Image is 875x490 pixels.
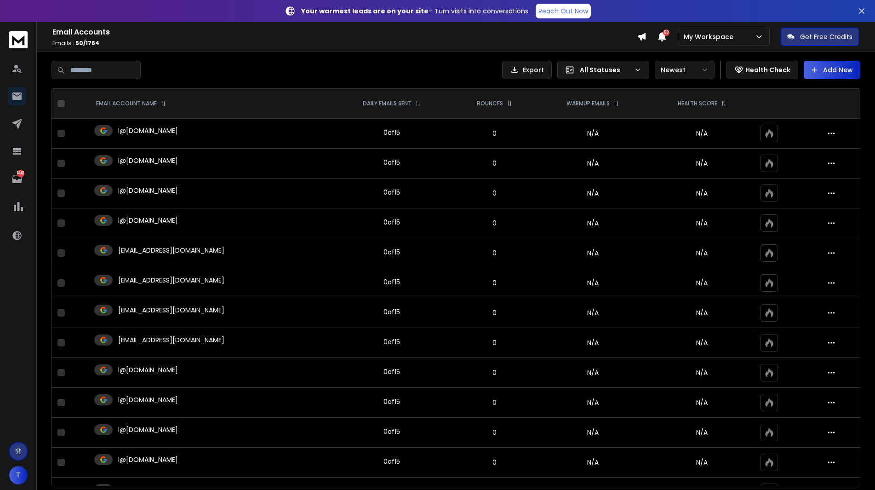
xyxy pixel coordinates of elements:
[537,358,649,388] td: N/A
[537,119,649,149] td: N/A
[781,28,859,46] button: Get Free Credits
[566,100,610,107] p: WARMUP EMAILS
[537,179,649,208] td: N/A
[118,246,224,255] p: [EMAIL_ADDRESS][DOMAIN_NAME]
[458,189,531,198] p: 0
[654,248,749,258] p: N/A
[458,308,531,317] p: 0
[118,186,178,195] p: l@[DOMAIN_NAME]
[383,218,400,227] div: 0 of 15
[458,219,531,228] p: 0
[118,395,178,404] p: l@[DOMAIN_NAME]
[383,337,400,346] div: 0 of 15
[663,29,669,36] span: 50
[804,61,860,79] button: Add New
[52,27,637,38] h1: Email Accounts
[118,276,224,285] p: [EMAIL_ADDRESS][DOMAIN_NAME]
[363,100,412,107] p: DAILY EMAILS SENT
[678,100,717,107] p: HEALTH SCORE
[118,216,178,225] p: l@[DOMAIN_NAME]
[537,149,649,179] td: N/A
[118,156,178,165] p: l@[DOMAIN_NAME]
[654,458,749,467] p: N/A
[536,4,591,18] a: Reach Out Now
[537,298,649,328] td: N/A
[654,129,749,138] p: N/A
[118,455,178,464] p: l@[DOMAIN_NAME]
[654,338,749,347] p: N/A
[654,219,749,228] p: N/A
[301,6,528,16] p: – Turn visits into conversations
[654,428,749,437] p: N/A
[383,457,400,466] div: 0 of 15
[654,368,749,377] p: N/A
[458,159,531,168] p: 0
[726,61,798,79] button: Health Check
[383,397,400,406] div: 0 of 15
[118,365,178,375] p: l@[DOMAIN_NAME]
[383,158,400,167] div: 0 of 15
[17,170,24,177] p: 1461
[537,418,649,448] td: N/A
[458,278,531,288] p: 0
[75,39,99,47] span: 50 / 1764
[383,307,400,317] div: 0 of 15
[655,61,715,79] button: Newest
[8,170,26,188] a: 1461
[458,338,531,347] p: 0
[684,32,737,41] p: My Workspace
[745,65,790,75] p: Health Check
[537,448,649,478] td: N/A
[580,65,630,75] p: All Statuses
[537,388,649,418] td: N/A
[654,278,749,288] p: N/A
[477,100,503,107] p: BOUNCES
[458,248,531,258] p: 0
[118,126,178,135] p: l@[DOMAIN_NAME]
[9,466,28,484] button: T
[96,100,166,107] div: EMAIL ACCOUNT NAME
[800,32,852,41] p: Get Free Credits
[118,306,224,315] p: [EMAIL_ADDRESS][DOMAIN_NAME]
[458,368,531,377] p: 0
[654,398,749,407] p: N/A
[458,398,531,407] p: 0
[502,61,552,79] button: Export
[383,188,400,197] div: 0 of 15
[458,428,531,437] p: 0
[458,129,531,138] p: 0
[537,238,649,268] td: N/A
[9,31,28,48] img: logo
[52,40,637,47] p: Emails :
[537,268,649,298] td: N/A
[301,6,429,16] strong: Your warmest leads are on your site
[538,6,588,16] p: Reach Out Now
[383,248,400,257] div: 0 of 15
[118,335,224,345] p: [EMAIL_ADDRESS][DOMAIN_NAME]
[654,308,749,317] p: N/A
[458,458,531,467] p: 0
[537,208,649,238] td: N/A
[537,328,649,358] td: N/A
[383,367,400,376] div: 0 of 15
[383,128,400,137] div: 0 of 15
[654,159,749,168] p: N/A
[383,427,400,436] div: 0 of 15
[383,277,400,287] div: 0 of 15
[118,425,178,434] p: l@[DOMAIN_NAME]
[654,189,749,198] p: N/A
